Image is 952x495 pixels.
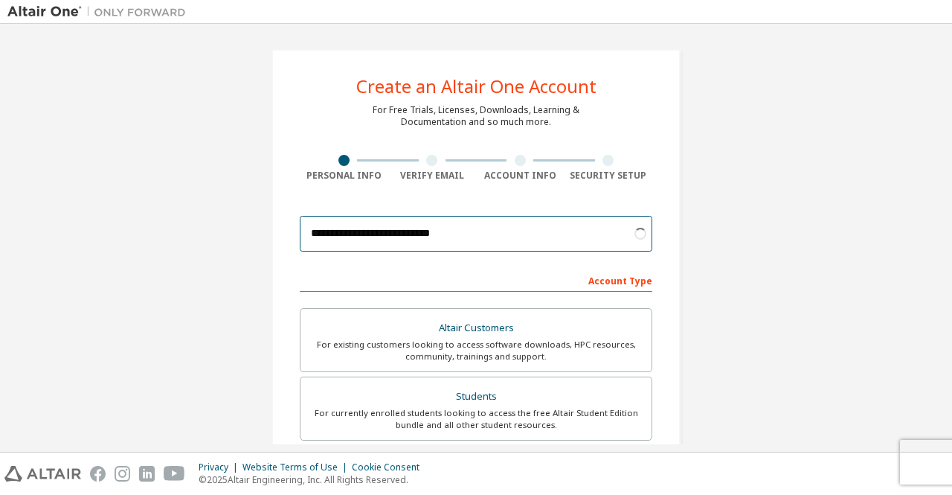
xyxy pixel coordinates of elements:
[199,462,242,473] div: Privacy
[242,462,352,473] div: Website Terms of Use
[356,77,596,95] div: Create an Altair One Account
[199,473,428,486] p: © 2025 Altair Engineering, Inc. All Rights Reserved.
[309,339,643,363] div: For existing customers looking to access software downloads, HPC resources, community, trainings ...
[309,318,643,339] div: Altair Customers
[300,268,652,292] div: Account Type
[300,170,388,182] div: Personal Info
[476,170,565,182] div: Account Info
[309,386,643,407] div: Students
[139,466,155,482] img: linkedin.svg
[115,466,130,482] img: instagram.svg
[309,407,643,431] div: For currently enrolled students looking to access the free Altair Student Edition bundle and all ...
[373,104,579,128] div: For Free Trials, Licenses, Downloads, Learning & Documentation and so much more.
[388,170,477,182] div: Verify Email
[4,466,81,482] img: altair_logo.svg
[164,466,185,482] img: youtube.svg
[352,462,428,473] div: Cookie Consent
[7,4,193,19] img: Altair One
[565,170,653,182] div: Security Setup
[90,466,106,482] img: facebook.svg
